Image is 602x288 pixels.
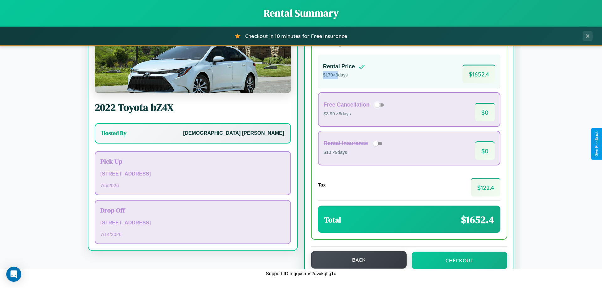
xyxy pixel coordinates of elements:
p: $10 × 9 days [324,149,384,157]
p: [DEMOGRAPHIC_DATA] [PERSON_NAME] [183,129,284,138]
button: Back [311,251,407,269]
img: Toyota bZ4X [95,30,291,93]
span: $ 0 [475,141,495,160]
p: $3.99 × 9 days [324,110,386,118]
div: Open Intercom Messenger [6,267,21,282]
h2: 2022 Toyota bZ4X [95,101,291,114]
span: $ 122.4 [471,178,500,196]
h4: Free Cancellation [324,102,370,108]
h4: Tax [318,182,326,187]
span: $ 0 [475,103,495,121]
p: 7 / 5 / 2026 [100,181,285,190]
h1: Rental Summary [6,6,596,20]
h3: Hosted By [102,129,126,137]
p: [STREET_ADDRESS] [100,218,285,228]
button: Checkout [412,252,507,269]
h3: Pick Up [100,157,285,166]
div: Give Feedback [594,131,599,157]
h4: Rental Price [323,63,355,70]
p: 7 / 14 / 2026 [100,230,285,238]
span: $ 1652.4 [461,213,494,227]
p: Support ID: mgqxcrms2qvxkqlfg1c [266,269,336,278]
h3: Total [324,215,341,225]
p: [STREET_ADDRESS] [100,170,285,179]
span: Checkout in 10 minutes for Free Insurance [245,33,347,39]
span: $ 1652.4 [462,65,495,83]
p: $ 170 × 9 days [323,71,365,79]
h4: Rental Insurance [324,140,368,147]
h3: Drop Off [100,206,285,215]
